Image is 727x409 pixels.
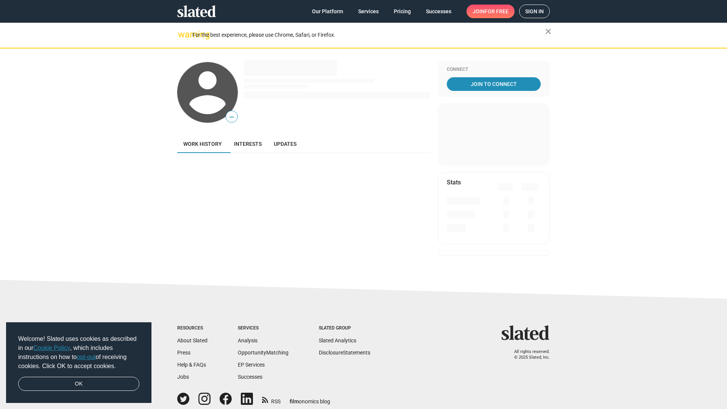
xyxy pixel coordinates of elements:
[33,345,70,351] a: Cookie Policy
[473,5,509,18] span: Join
[388,5,417,18] a: Pricing
[262,393,281,405] a: RSS
[177,337,207,343] a: About Slated
[226,112,237,122] span: —
[290,398,299,404] span: film
[77,354,96,360] a: opt-out
[447,178,461,186] mat-card-title: Stats
[290,392,330,405] a: filmonomics blog
[177,135,228,153] a: Work history
[394,5,411,18] span: Pricing
[525,5,544,18] span: Sign in
[192,30,545,40] div: For the best experience, please use Chrome, Safari, or Firefox.
[18,377,139,391] a: dismiss cookie message
[268,135,303,153] a: Updates
[178,30,187,39] mat-icon: warning
[177,350,190,356] a: Press
[466,5,515,18] a: Joinfor free
[506,349,550,360] p: All rights reserved. © 2025 Slated, Inc.
[426,5,451,18] span: Successes
[319,337,356,343] a: Slated Analytics
[420,5,457,18] a: Successes
[544,27,553,36] mat-icon: close
[183,141,222,147] span: Work history
[238,362,265,368] a: EP Services
[352,5,385,18] a: Services
[319,350,370,356] a: DisclosureStatements
[234,141,262,147] span: Interests
[177,362,206,368] a: Help & FAQs
[312,5,343,18] span: Our Platform
[447,77,541,91] a: Join To Connect
[306,5,349,18] a: Our Platform
[448,77,539,91] span: Join To Connect
[238,337,257,343] a: Analysis
[358,5,379,18] span: Services
[18,334,139,371] span: Welcome! Slated uses cookies as described in our , which includes instructions on how to of recei...
[177,374,189,380] a: Jobs
[228,135,268,153] a: Interests
[6,322,151,403] div: cookieconsent
[485,5,509,18] span: for free
[447,67,541,73] div: Connect
[238,374,262,380] a: Successes
[238,325,289,331] div: Services
[274,141,296,147] span: Updates
[177,325,207,331] div: Resources
[319,325,370,331] div: Slated Group
[238,350,289,356] a: OpportunityMatching
[519,5,550,18] a: Sign in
